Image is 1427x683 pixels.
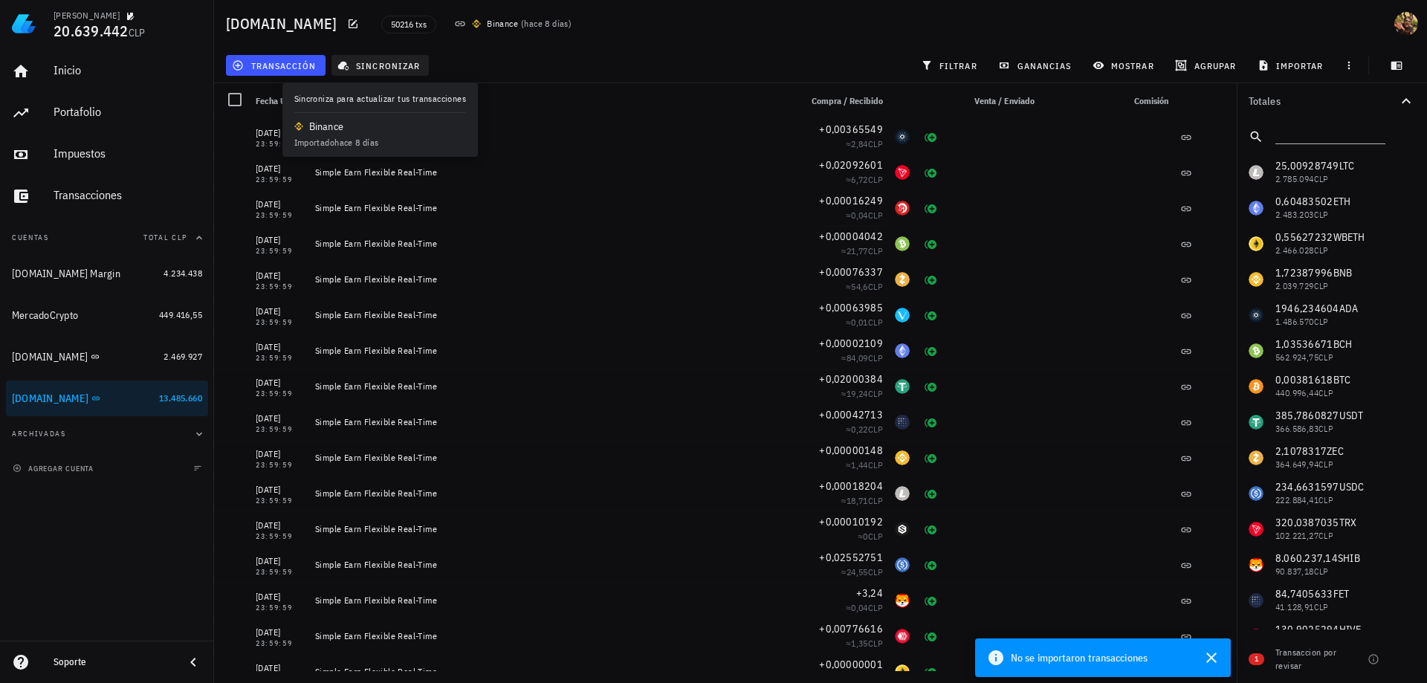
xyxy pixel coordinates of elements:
span: ≈ [846,138,883,149]
div: 23:59:59 [256,319,303,326]
div: [DATE] [256,126,303,140]
span: 1,44 [851,459,868,470]
button: importar [1251,55,1333,76]
div: Comisión [1067,83,1174,119]
div: [DATE] [256,197,303,212]
div: 23:59:59 [256,426,303,433]
span: 24,55 [847,566,868,577]
div: [DATE] [256,661,303,676]
div: Simple Earn Flexible Real-Time [315,345,788,357]
span: CLP [129,26,146,39]
span: 2.469.927 [164,351,202,362]
div: MercadoCrypto [12,309,78,322]
div: FET-icon [895,415,910,430]
span: CLP [868,281,883,292]
span: 20.639.442 [54,21,129,41]
span: ganancias [1001,59,1071,71]
span: ≈ [846,317,883,328]
div: [DATE] [256,233,303,247]
span: ≈ [841,388,883,399]
div: TRX-icon [895,165,910,180]
span: +0,00000001 [819,658,883,671]
span: +0,00016249 [819,194,883,207]
span: 50216 txs [391,16,427,33]
div: 23:59:59 [256,640,303,647]
span: 0,04 [851,602,868,613]
span: +0,00010192 [819,515,883,528]
span: ≈ [846,210,883,221]
div: [DOMAIN_NAME] [12,351,88,363]
span: ≈ [841,566,883,577]
span: +0,00002109 [819,337,883,350]
button: agrupar [1169,55,1245,76]
div: 23:59:59 [256,604,303,612]
span: 0,22 [851,424,868,435]
button: agregar cuenta [9,461,100,476]
div: Compra / Recibido [794,83,889,119]
span: 18,71 [847,495,868,506]
span: Total CLP [143,233,187,242]
div: Venta / Enviado [945,83,1041,119]
span: ≈ [846,602,883,613]
div: 23:59:59 [256,533,303,540]
div: avatar [1394,12,1418,36]
span: CLP [868,459,883,470]
span: +0,02552751 [819,551,883,564]
div: [DATE] [256,554,303,569]
div: USDC-icon [895,557,910,572]
span: 1,35 [851,638,868,649]
span: +0,00000148 [819,444,883,457]
div: [DATE] [256,447,303,462]
div: Simple Earn Flexible Real-Time [315,202,788,214]
button: Totales [1237,83,1427,119]
span: Fecha UTC [256,95,296,106]
div: ADA-icon [895,129,910,144]
span: CLP [868,602,883,613]
span: CLP [868,638,883,649]
div: [DATE] [256,304,303,319]
div: [DATE] [256,161,303,176]
a: Transacciones [6,178,208,214]
span: 0,01 [851,317,868,328]
div: Simple Earn Flexible Real-Time [315,131,788,143]
div: 23:59:59 [256,176,303,184]
div: IOST-icon [895,522,910,537]
span: CLP [868,352,883,363]
div: 23:59:59 [256,212,303,219]
img: 270.png [472,19,481,28]
span: 449.416,55 [159,309,202,320]
span: ≈ [846,638,883,649]
a: MercadoCrypto 449.416,55 [6,297,208,333]
div: ZEC-icon [895,272,910,287]
div: [DATE] [256,340,303,355]
div: [DATE] [256,375,303,390]
div: Simple Earn Flexible Real-Time [315,238,788,250]
div: 23:59:59 [256,462,303,469]
span: +3,24 [856,586,883,600]
a: Portafolio [6,95,208,131]
div: 23:59:59 [256,140,303,148]
span: ≈ [846,459,883,470]
span: Comisión [1134,95,1168,106]
div: Simple Earn Flexible Real-Time [315,595,788,606]
span: No se importaron transacciones [1011,650,1148,666]
div: Impuestos [54,146,202,161]
div: Transacciones [54,188,202,202]
div: [DOMAIN_NAME] Margin [12,268,120,280]
div: Simple Earn Flexible Real-Time [315,523,788,535]
div: HIVE-icon [895,629,910,644]
div: ETH-icon [895,343,910,358]
div: LTC-icon [895,486,910,501]
span: 0,04 [851,210,868,221]
span: +0,00018204 [819,479,883,493]
div: Simple Earn Flexible Real-Time [315,666,788,678]
span: CLP [868,388,883,399]
div: Simple Earn Flexible Real-Time [315,559,788,571]
div: Binance [487,16,518,31]
span: 13.485.660 [159,392,202,404]
div: Simple Earn Flexible Real-Time [315,309,788,321]
span: ≈ [858,531,883,542]
span: CLP [868,566,883,577]
div: SHIB-icon [895,593,910,608]
span: CLP [868,174,883,185]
